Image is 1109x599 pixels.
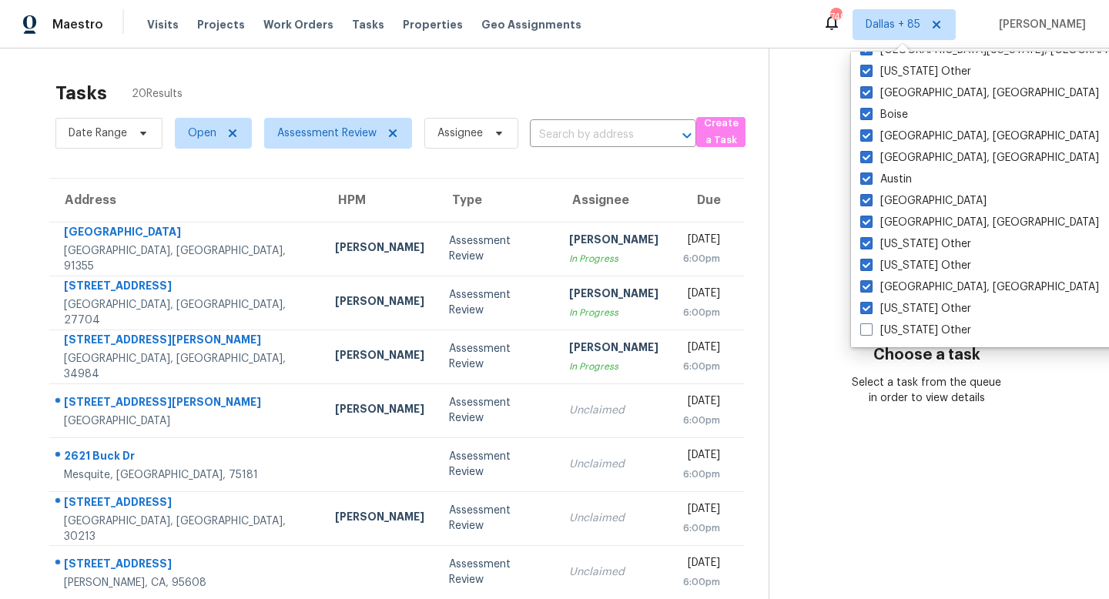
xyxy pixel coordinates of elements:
[449,449,544,480] div: Assessment Review
[569,359,658,374] div: In Progress
[64,394,310,413] div: [STREET_ADDRESS][PERSON_NAME]
[569,305,658,320] div: In Progress
[569,564,658,580] div: Unclaimed
[860,193,987,209] label: [GEOGRAPHIC_DATA]
[55,85,107,101] h2: Tasks
[147,17,179,32] span: Visits
[683,555,720,574] div: [DATE]
[860,150,1099,166] label: [GEOGRAPHIC_DATA], [GEOGRAPHIC_DATA]
[64,224,310,243] div: [GEOGRAPHIC_DATA]
[277,125,377,141] span: Assessment Review
[569,286,658,305] div: [PERSON_NAME]
[860,236,971,252] label: [US_STATE] Other
[683,520,720,536] div: 6:00pm
[860,215,1099,230] label: [GEOGRAPHIC_DATA], [GEOGRAPHIC_DATA]
[683,447,720,467] div: [DATE]
[569,510,658,526] div: Unclaimed
[449,287,544,318] div: Assessment Review
[860,323,971,338] label: [US_STATE] Other
[69,125,127,141] span: Date Range
[569,457,658,472] div: Unclaimed
[569,232,658,251] div: [PERSON_NAME]
[860,279,1099,295] label: [GEOGRAPHIC_DATA], [GEOGRAPHIC_DATA]
[335,347,424,366] div: [PERSON_NAME]
[683,251,720,266] div: 6:00pm
[335,509,424,528] div: [PERSON_NAME]
[530,123,653,147] input: Search by address
[683,305,720,320] div: 6:00pm
[197,17,245,32] span: Projects
[683,359,720,374] div: 6:00pm
[352,19,384,30] span: Tasks
[449,341,544,372] div: Assessment Review
[263,17,333,32] span: Work Orders
[449,557,544,587] div: Assessment Review
[683,467,720,482] div: 6:00pm
[696,117,745,147] button: Create a Task
[683,340,720,359] div: [DATE]
[132,86,183,102] span: 20 Results
[683,393,720,413] div: [DATE]
[683,501,720,520] div: [DATE]
[860,172,912,187] label: Austin
[683,286,720,305] div: [DATE]
[64,575,310,591] div: [PERSON_NAME], CA, 95608
[437,179,557,222] th: Type
[683,413,720,428] div: 6:00pm
[830,9,841,25] div: 749
[860,129,1099,144] label: [GEOGRAPHIC_DATA], [GEOGRAPHIC_DATA]
[64,243,310,274] div: [GEOGRAPHIC_DATA], [GEOGRAPHIC_DATA], 91355
[569,340,658,359] div: [PERSON_NAME]
[860,64,971,79] label: [US_STATE] Other
[188,125,216,141] span: Open
[335,293,424,313] div: [PERSON_NAME]
[569,251,658,266] div: In Progress
[860,85,1099,101] label: [GEOGRAPHIC_DATA], [GEOGRAPHIC_DATA]
[848,375,1006,406] div: Select a task from the queue in order to view details
[64,351,310,382] div: [GEOGRAPHIC_DATA], [GEOGRAPHIC_DATA], 34984
[64,514,310,544] div: [GEOGRAPHIC_DATA], [GEOGRAPHIC_DATA], 30213
[64,556,310,575] div: [STREET_ADDRESS]
[449,503,544,534] div: Assessment Review
[671,179,744,222] th: Due
[64,297,310,328] div: [GEOGRAPHIC_DATA], [GEOGRAPHIC_DATA], 27704
[49,179,323,222] th: Address
[64,413,310,429] div: [GEOGRAPHIC_DATA]
[481,17,581,32] span: Geo Assignments
[683,232,720,251] div: [DATE]
[866,17,920,32] span: Dallas + 85
[64,332,310,351] div: [STREET_ADDRESS][PERSON_NAME]
[64,494,310,514] div: [STREET_ADDRESS]
[860,258,971,273] label: [US_STATE] Other
[403,17,463,32] span: Properties
[52,17,103,32] span: Maestro
[860,107,908,122] label: Boise
[64,448,310,467] div: 2621 Buck Dr
[449,233,544,264] div: Assessment Review
[437,125,483,141] span: Assignee
[323,179,437,222] th: HPM
[569,403,658,418] div: Unclaimed
[704,115,738,150] span: Create a Task
[683,574,720,590] div: 6:00pm
[557,179,671,222] th: Assignee
[873,347,980,363] h3: Choose a task
[64,467,310,483] div: Mesquite, [GEOGRAPHIC_DATA], 75181
[335,239,424,259] div: [PERSON_NAME]
[335,401,424,420] div: [PERSON_NAME]
[993,17,1086,32] span: [PERSON_NAME]
[676,125,698,146] button: Open
[449,395,544,426] div: Assessment Review
[64,278,310,297] div: [STREET_ADDRESS]
[860,301,971,316] label: [US_STATE] Other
